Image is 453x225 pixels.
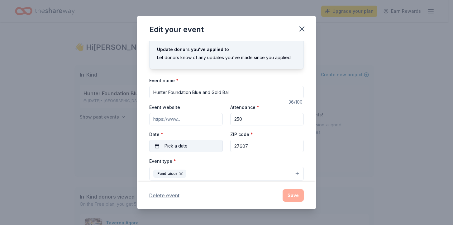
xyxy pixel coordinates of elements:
[149,192,179,199] button: Delete event
[149,113,223,125] input: https://www...
[149,140,223,152] button: Pick a date
[149,104,180,110] label: Event website
[149,131,223,138] label: Date
[157,46,296,53] div: Update donors you've applied to
[149,86,304,98] input: Spring Fundraiser
[149,25,204,35] div: Edit your event
[230,113,304,125] input: 20
[149,158,176,164] label: Event type
[230,140,304,152] input: 12345 (U.S. only)
[149,77,179,84] label: Event name
[165,142,188,150] span: Pick a date
[288,98,304,106] div: 36 /100
[230,104,259,110] label: Attendance
[149,167,304,180] button: Fundraiser
[157,54,296,61] div: Let donors know of any updates you've made since you applied.
[230,131,253,138] label: ZIP code
[153,170,186,178] div: Fundraiser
